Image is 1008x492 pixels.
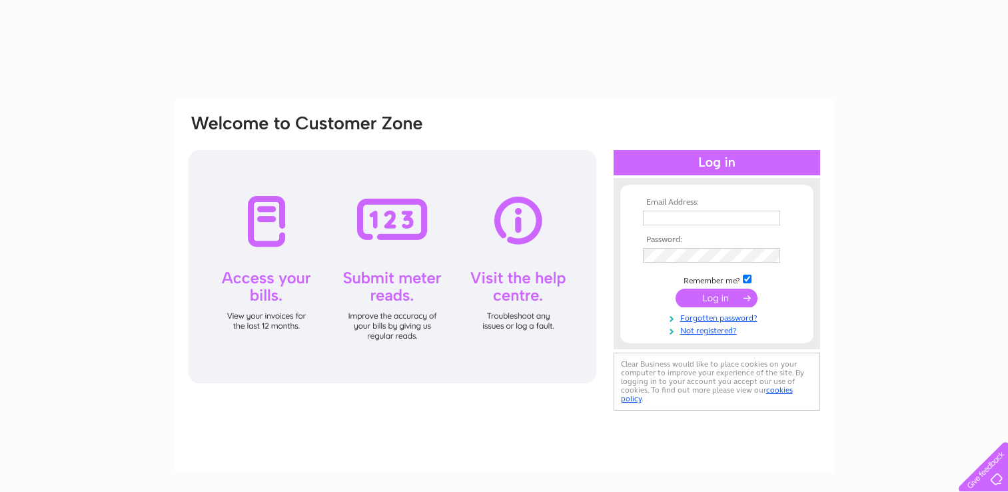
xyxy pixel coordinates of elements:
th: Email Address: [640,198,794,207]
td: Remember me? [640,273,794,286]
th: Password: [640,235,794,245]
a: Not registered? [643,323,794,336]
a: Forgotten password? [643,311,794,323]
input: Submit [676,289,757,307]
a: cookies policy [621,385,793,403]
div: Clear Business would like to place cookies on your computer to improve your experience of the sit... [614,353,820,411]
